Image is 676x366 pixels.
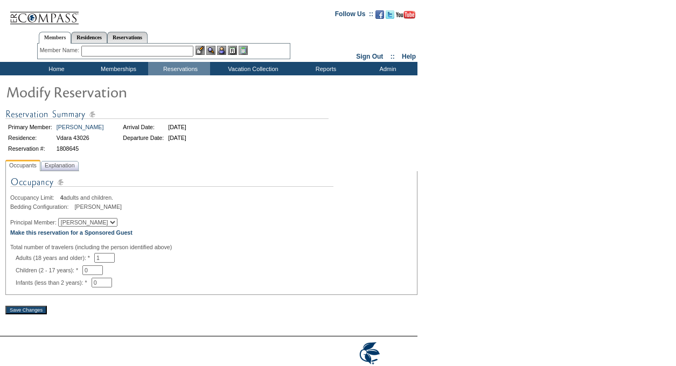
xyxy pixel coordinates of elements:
[7,160,39,171] span: Occupants
[6,122,54,132] td: Primary Member:
[391,53,395,60] span: ::
[10,219,57,226] span: Principal Member:
[206,46,215,55] img: View
[9,3,79,25] img: Compass Home
[196,46,205,55] img: b_edit.gif
[166,133,188,143] td: [DATE]
[121,133,165,143] td: Departure Date:
[10,203,73,210] span: Bedding Configuration:
[71,32,107,43] a: Residences
[60,194,64,201] span: 4
[121,122,165,132] td: Arrival Date:
[228,46,237,55] img: Reservations
[356,53,383,60] a: Sign Out
[166,122,188,132] td: [DATE]
[10,194,413,201] div: adults and children.
[10,194,59,201] span: Occupancy Limit:
[40,46,81,55] div: Member Name:
[375,13,384,20] a: Become our fan on Facebook
[396,13,415,20] a: Subscribe to our YouTube Channel
[386,13,394,20] a: Follow us on Twitter
[294,62,356,75] td: Reports
[16,267,82,273] span: Children (2 - 17 years): *
[239,46,248,55] img: b_calculator.gif
[386,10,394,19] img: Follow us on Twitter
[396,11,415,19] img: Subscribe to our YouTube Channel
[24,62,86,75] td: Home
[10,244,413,250] div: Total number of travelers (including the person identified above)
[335,9,373,22] td: Follow Us ::
[375,10,384,19] img: Become our fan on Facebook
[210,62,294,75] td: Vacation Collection
[10,229,133,236] a: Make this reservation for a Sponsored Guest
[16,279,92,286] span: Infants (less than 2 years): *
[107,32,148,43] a: Reservations
[86,62,148,75] td: Memberships
[16,255,94,261] span: Adults (18 years and older): *
[6,133,54,143] td: Residence:
[74,203,122,210] span: [PERSON_NAME]
[402,53,416,60] a: Help
[5,81,221,102] img: Modify Reservation
[57,124,104,130] a: [PERSON_NAME]
[55,133,106,143] td: Vdara 43026
[10,175,333,194] img: Occupancy
[43,160,77,171] span: Explanation
[356,62,417,75] td: Admin
[55,144,106,153] td: 1808645
[39,32,72,44] a: Members
[148,62,210,75] td: Reservations
[5,108,329,121] img: Reservation Summary
[5,306,47,314] input: Save Changes
[217,46,226,55] img: Impersonate
[6,144,54,153] td: Reservation #:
